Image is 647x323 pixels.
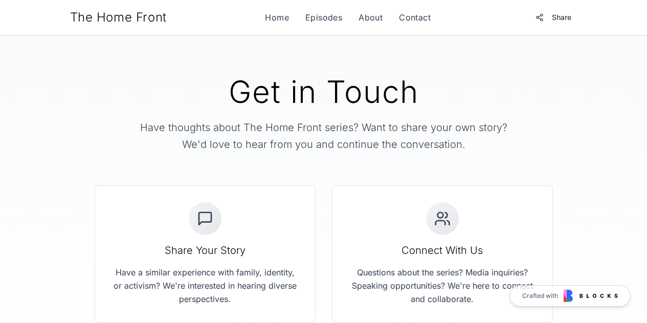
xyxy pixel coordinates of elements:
[564,290,618,302] img: Blocks
[399,11,431,24] a: Contact
[127,119,520,153] p: Have thoughts about The Home Front series? Want to share your own story? We'd love to hear from y...
[359,11,383,24] a: About
[305,11,342,24] a: Episodes
[509,285,631,307] a: Crafted with
[529,8,577,27] button: Share
[265,11,289,24] a: Home
[70,9,167,26] a: The Home Front
[349,266,536,306] p: Questions about the series? Media inquiries? Speaking opportunities? We're here to connect and co...
[111,266,299,306] p: Have a similar experience with family, identity, or activism? We're interested in hearing diverse...
[95,76,553,107] h1: Get in Touch
[552,12,571,23] span: Share
[349,243,536,257] h3: Connect With Us
[522,292,558,300] span: Crafted with
[111,243,299,257] h3: Share Your Story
